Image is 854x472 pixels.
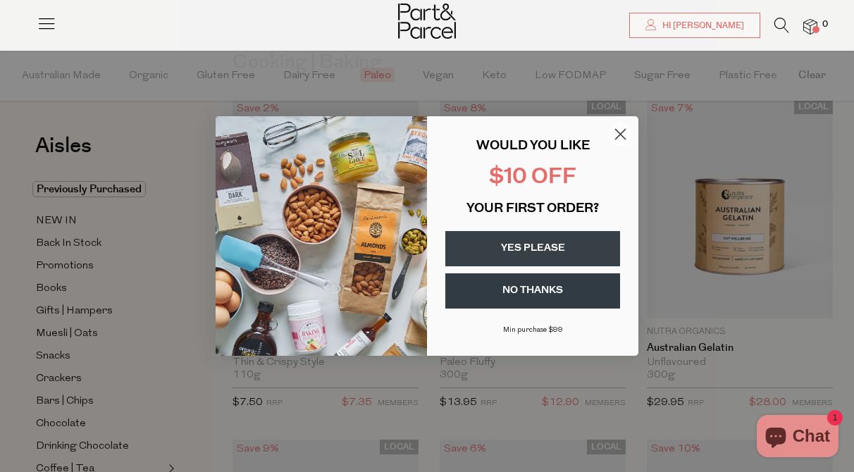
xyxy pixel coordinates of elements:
a: 0 [803,19,817,34]
span: $10 OFF [489,167,576,189]
span: Hi [PERSON_NAME] [659,20,744,32]
span: Min purchase $99 [503,326,563,334]
span: 0 [819,18,831,31]
button: NO THANKS [445,273,620,309]
img: Part&Parcel [398,4,456,39]
span: YOUR FIRST ORDER? [466,203,599,216]
button: Close dialog [608,122,633,147]
img: 43fba0fb-7538-40bc-babb-ffb1a4d097bc.jpeg [216,116,427,356]
span: WOULD YOU LIKE [476,140,590,153]
a: Hi [PERSON_NAME] [629,13,760,38]
button: YES PLEASE [445,231,620,266]
inbox-online-store-chat: Shopify online store chat [753,415,843,461]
